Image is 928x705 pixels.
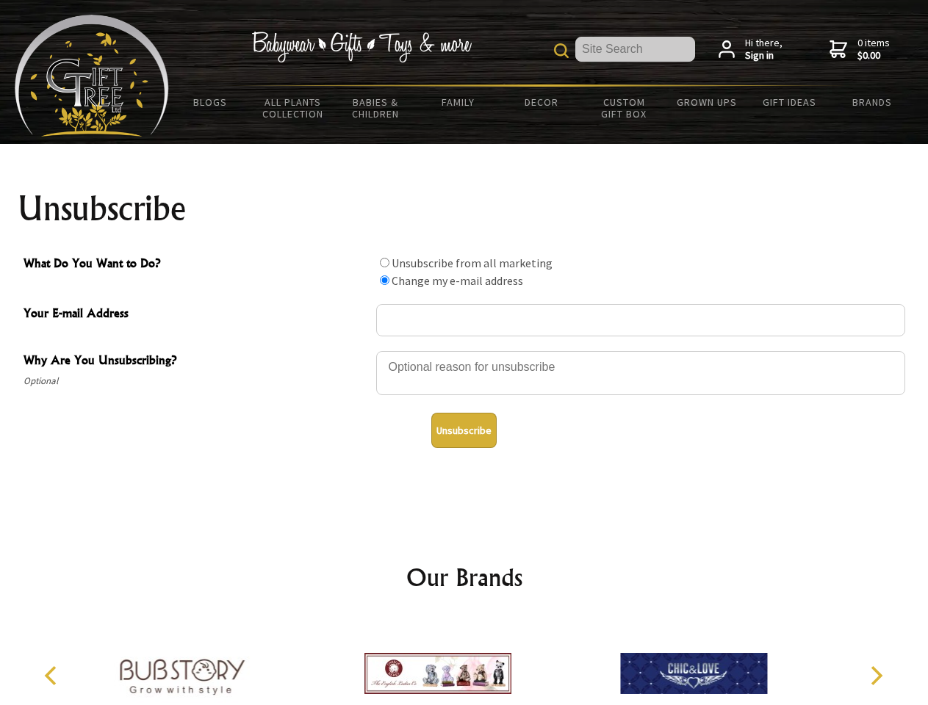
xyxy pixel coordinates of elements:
input: Your E-mail Address [376,304,905,336]
h1: Unsubscribe [18,191,911,226]
a: Gift Ideas [748,87,831,117]
a: Custom Gift Box [583,87,666,129]
a: BLOGS [169,87,252,117]
label: Change my e-mail address [392,273,523,288]
a: Brands [831,87,914,117]
span: Your E-mail Address [24,304,369,325]
img: Babywear - Gifts - Toys & more [251,32,472,62]
a: Grown Ups [665,87,748,117]
img: product search [554,43,569,58]
a: Babies & Children [334,87,417,129]
a: Hi there,Sign in [719,37,783,62]
textarea: Why Are You Unsubscribing? [376,351,905,395]
button: Previous [37,659,69,692]
input: What Do You Want to Do? [380,275,389,285]
strong: $0.00 [857,49,890,62]
label: Unsubscribe from all marketing [392,256,553,270]
a: Family [417,87,500,117]
a: All Plants Collection [252,87,335,129]
span: What Do You Want to Do? [24,254,369,275]
a: 0 items$0.00 [830,37,890,62]
strong: Sign in [745,49,783,62]
h2: Our Brands [29,560,899,595]
span: Hi there, [745,37,783,62]
span: 0 items [857,36,890,62]
a: Decor [500,87,583,117]
input: Site Search [575,37,695,62]
button: Next [860,659,892,692]
img: Babyware - Gifts - Toys and more... [15,15,169,137]
input: What Do You Want to Do? [380,258,389,267]
span: Why Are You Unsubscribing? [24,351,369,372]
button: Unsubscribe [431,413,497,448]
span: Optional [24,372,369,390]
